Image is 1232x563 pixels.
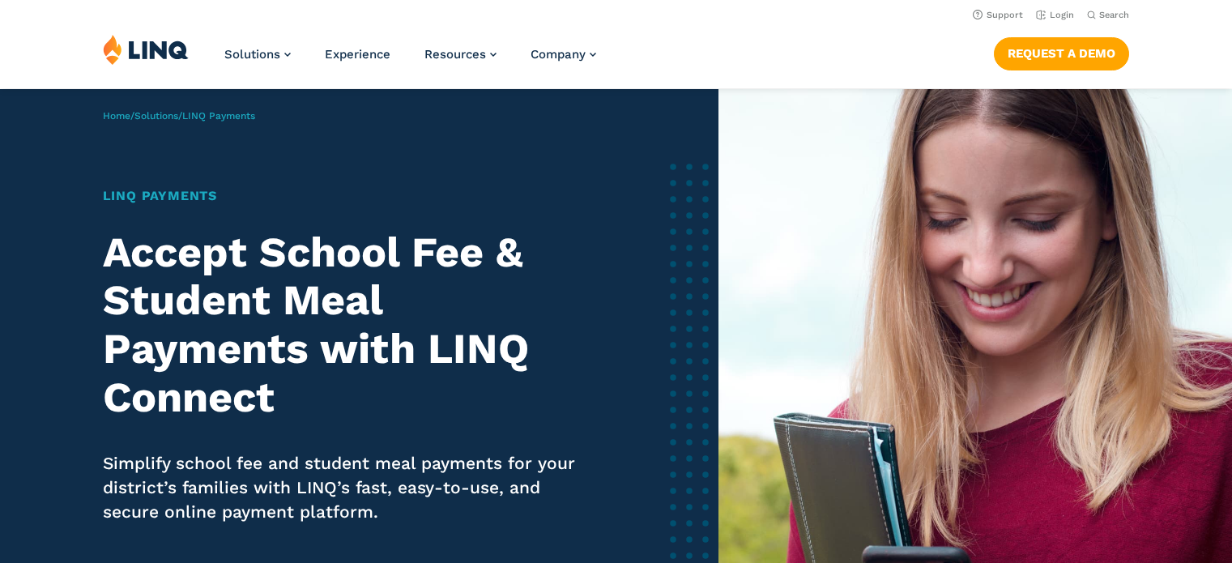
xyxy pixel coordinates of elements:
[994,37,1129,70] a: Request a Demo
[424,47,486,62] span: Resources
[224,34,596,87] nav: Primary Navigation
[182,110,255,122] span: LINQ Payments
[531,47,596,62] a: Company
[103,451,588,524] p: Simplify school fee and student meal payments for your district’s families with LINQ’s fast, easy...
[103,110,130,122] a: Home
[325,47,390,62] a: Experience
[224,47,280,62] span: Solutions
[424,47,497,62] a: Resources
[103,228,588,422] h2: Accept School Fee & Student Meal Payments with LINQ Connect
[1087,9,1129,21] button: Open Search Bar
[134,110,178,122] a: Solutions
[1036,10,1074,20] a: Login
[973,10,1023,20] a: Support
[103,34,189,65] img: LINQ | K‑12 Software
[224,47,291,62] a: Solutions
[994,34,1129,70] nav: Button Navigation
[1099,10,1129,20] span: Search
[531,47,586,62] span: Company
[103,186,588,206] h1: LINQ Payments
[103,110,255,122] span: / /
